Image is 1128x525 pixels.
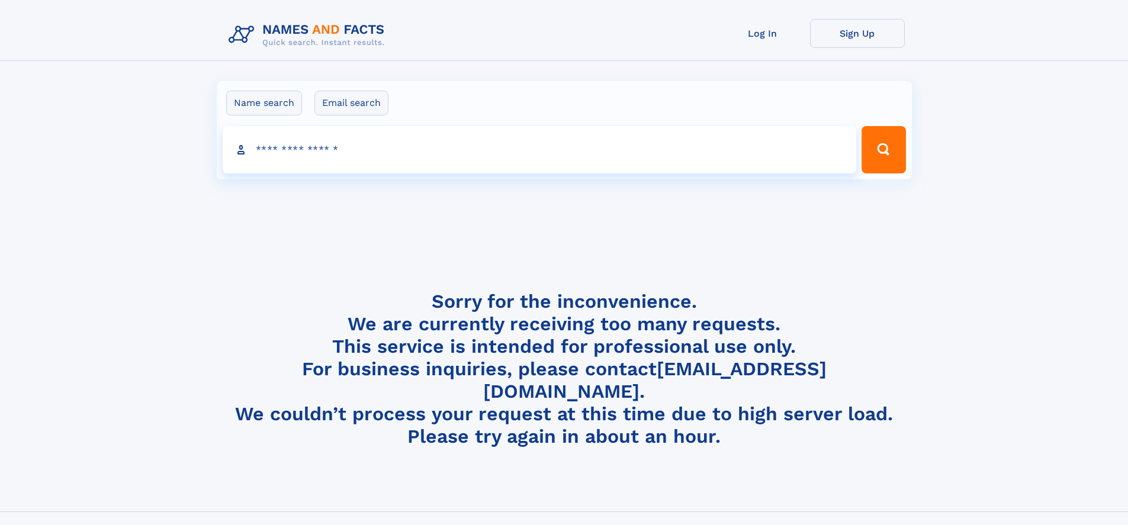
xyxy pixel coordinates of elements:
[226,91,302,115] label: Name search
[314,91,388,115] label: Email search
[862,126,905,173] button: Search Button
[483,357,827,402] a: [EMAIL_ADDRESS][DOMAIN_NAME]
[810,19,905,48] a: Sign Up
[715,19,810,48] a: Log In
[223,126,857,173] input: search input
[224,290,905,448] h4: Sorry for the inconvenience. We are currently receiving too many requests. This service is intend...
[224,19,394,51] img: Logo Names and Facts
